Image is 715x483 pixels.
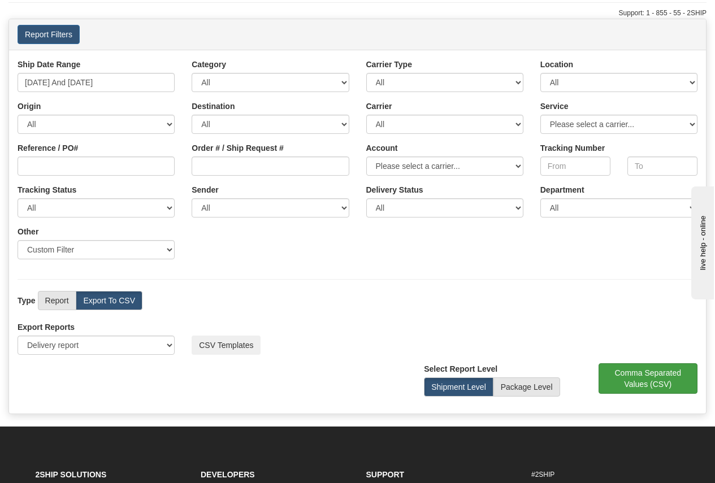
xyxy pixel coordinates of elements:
label: Other [18,226,38,237]
input: To [627,156,697,176]
label: Please ensure data set in report has been RECENTLY tracked from your Shipment History [366,184,423,195]
strong: 2Ship Solutions [36,470,107,479]
label: Carrier [366,101,392,112]
label: Origin [18,101,41,112]
strong: Developers [201,470,255,479]
div: live help - online [8,10,105,18]
label: Location [540,59,573,70]
button: Report Filters [18,25,80,44]
div: Support: 1 - 855 - 55 - 2SHIP [8,8,707,18]
button: Comma Separated Values (CSV) [599,363,698,394]
label: Package Level [493,377,560,397]
label: Carrier Type [366,59,412,70]
input: From [540,156,610,176]
label: Reference / PO# [18,142,78,154]
label: Ship Date Range [18,59,80,70]
label: Service [540,101,569,112]
h6: #2SHIP [531,471,680,478]
label: Shipment Level [424,377,493,397]
strong: Support [366,470,405,479]
label: Type [18,295,36,306]
label: Export To CSV [76,291,142,310]
label: Tracking Number [540,142,605,154]
label: Department [540,184,584,195]
button: CSV Templates [192,336,261,355]
label: Select Report Level [424,363,497,375]
label: Tracking Status [18,184,76,195]
label: Category [192,59,226,70]
label: Sender [192,184,218,195]
label: Order # / Ship Request # [192,142,284,154]
label: Destination [192,101,235,112]
label: Export Reports [18,321,75,333]
select: Please ensure data set in report has been RECENTLY tracked from your Shipment History [366,198,523,217]
iframe: chat widget [689,184,714,299]
label: Report [38,291,76,310]
label: Account [366,142,398,154]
